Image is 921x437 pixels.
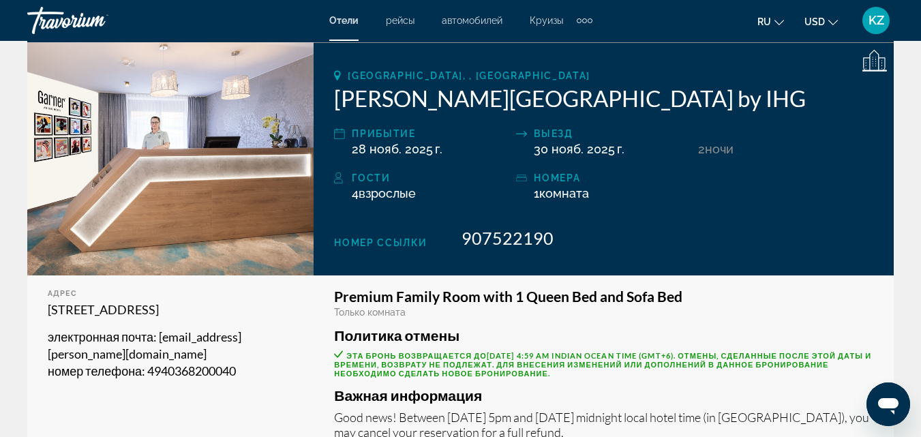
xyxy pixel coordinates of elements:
span: 1 [534,186,589,200]
span: 28 нояб. 2025 г. [352,142,442,156]
span: Взрослые [359,186,416,200]
div: Гости [352,170,509,186]
span: Только комната [334,307,406,318]
a: Отели [329,15,359,26]
h2: [PERSON_NAME][GEOGRAPHIC_DATA] by IHG [334,85,873,112]
span: Комната [539,186,589,200]
span: Эта бронь возвращается до . Отмены, сделанные после этой даты и времени, возврату не подлежат. Дл... [334,351,871,378]
span: 2 [698,142,705,156]
span: KZ [869,14,884,27]
span: номер телефона [48,363,142,378]
span: электронная почта [48,329,153,344]
span: ночи [705,142,734,156]
span: 4 [352,186,416,200]
span: [DATE] 4:59 AM Indian Ocean Time (GMT+6) [487,351,674,360]
h3: Политика отмены [334,328,873,343]
p: [STREET_ADDRESS] [48,301,293,318]
button: Change currency [804,12,838,31]
h3: Premium Family Room with 1 Queen Bed and Sofa Bed [334,289,873,304]
span: : 4940368200040 [142,363,236,378]
span: USD [804,16,825,27]
div: адрес [48,289,293,298]
button: Extra navigation items [577,10,592,31]
a: Travorium [27,3,164,38]
button: Change language [757,12,784,31]
span: ru [757,16,771,27]
a: рейсы [386,15,414,26]
h3: Важная информация [334,388,873,403]
span: [GEOGRAPHIC_DATA], , [GEOGRAPHIC_DATA] [348,70,590,81]
span: 30 нояб. 2025 г. [534,142,624,156]
div: номера [534,170,691,186]
a: Круизы [530,15,563,26]
a: автомобилей [442,15,502,26]
div: Выезд [534,125,691,142]
button: User Menu [858,6,894,35]
div: прибытие [352,125,509,142]
span: Номер ссылки [334,237,427,248]
span: 907522190 [462,228,554,248]
iframe: Button to launch messaging window [866,382,910,426]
